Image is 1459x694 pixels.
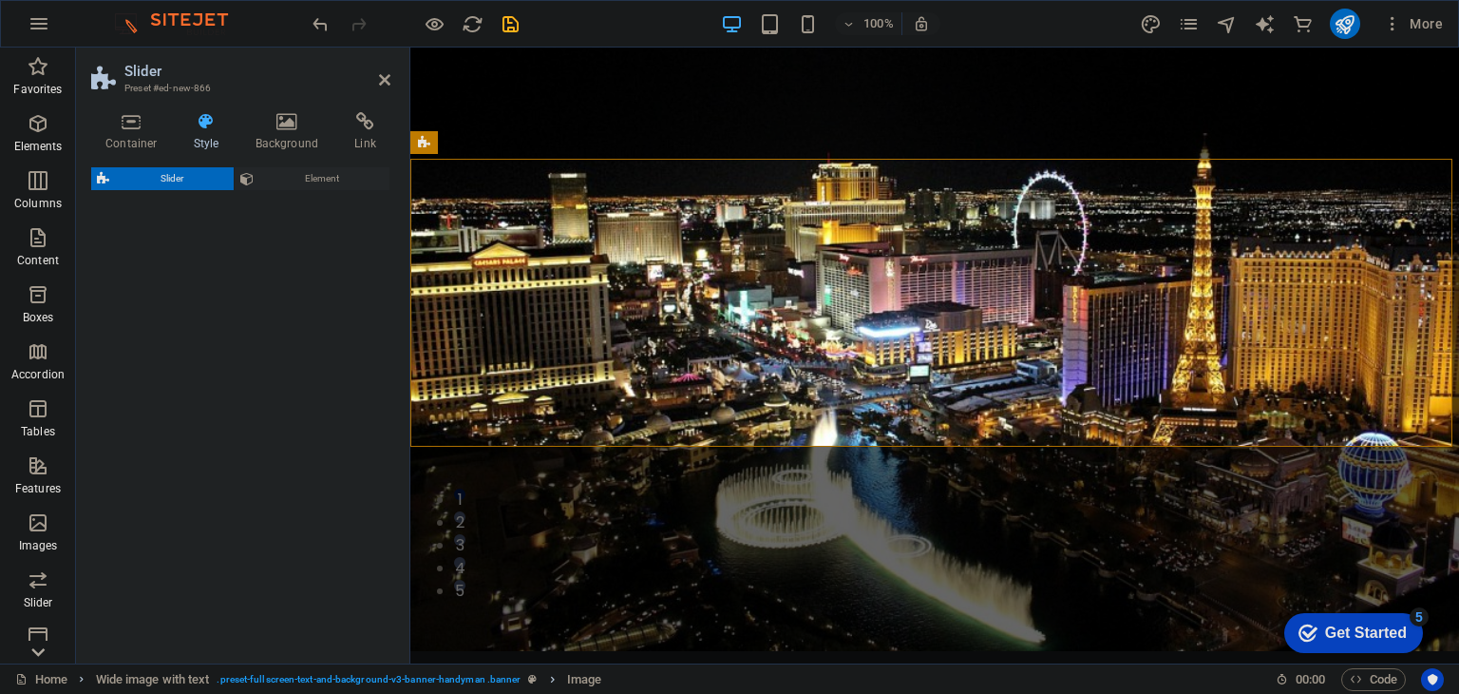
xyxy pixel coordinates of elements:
[567,668,601,691] span: Click to select. Double-click to edit
[10,10,149,49] div: Get Started 5 items remaining, 0% complete
[423,12,445,35] button: Click here to leave preview mode and continue editing
[11,367,65,382] p: Accordion
[124,63,390,80] h2: Slider
[1140,13,1162,35] i: Design (Ctrl+Alt+Y)
[340,112,390,152] h4: Link
[499,12,521,35] button: save
[1341,668,1406,691] button: Code
[217,668,521,691] span: . preset-fullscreen-text-and-background-v3-banner-handyman .banner
[1309,672,1312,686] span: :
[96,668,602,691] nav: breadcrumb
[1421,668,1444,691] button: Usercentrics
[1178,12,1201,35] button: pages
[1292,13,1314,35] i: Commerce
[109,12,252,35] img: Editor Logo
[1334,13,1355,35] i: Publish
[14,139,63,154] p: Elements
[1296,668,1325,691] span: 00 00
[1216,13,1238,35] i: Navigator
[136,4,155,23] div: 5
[115,167,228,190] span: Slider
[1330,9,1360,39] button: publish
[235,167,389,190] button: Element
[15,668,67,691] a: Click to cancel selection. Double-click to open Pages
[309,12,332,35] button: undo
[96,668,210,691] span: Click to select. Double-click to edit
[913,15,930,32] i: On resize automatically adjust zoom level to fit chosen device.
[24,595,53,610] p: Slider
[1254,13,1276,35] i: AI Writer
[310,13,332,35] i: Undo: Add element (Ctrl+Z)
[1254,12,1277,35] button: text_generator
[1140,12,1163,35] button: design
[91,112,180,152] h4: Container
[528,674,537,684] i: This element is a customizable preset
[51,21,133,38] div: Get Started
[1216,12,1239,35] button: navigator
[863,12,894,35] h6: 100%
[13,82,62,97] p: Favorites
[259,167,384,190] span: Element
[91,167,234,190] button: Slider
[241,112,341,152] h4: Background
[1383,14,1443,33] span: More
[19,538,58,553] p: Images
[23,310,54,325] p: Boxes
[17,253,59,268] p: Content
[1292,12,1315,35] button: commerce
[461,12,483,35] button: reload
[14,196,62,211] p: Columns
[21,424,55,439] p: Tables
[1276,668,1326,691] h6: Session time
[180,112,241,152] h4: Style
[1375,9,1450,39] button: More
[1178,13,1200,35] i: Pages (Ctrl+Alt+S)
[124,80,352,97] h3: Preset #ed-new-866
[15,481,61,496] p: Features
[835,12,902,35] button: 100%
[1350,668,1397,691] span: Code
